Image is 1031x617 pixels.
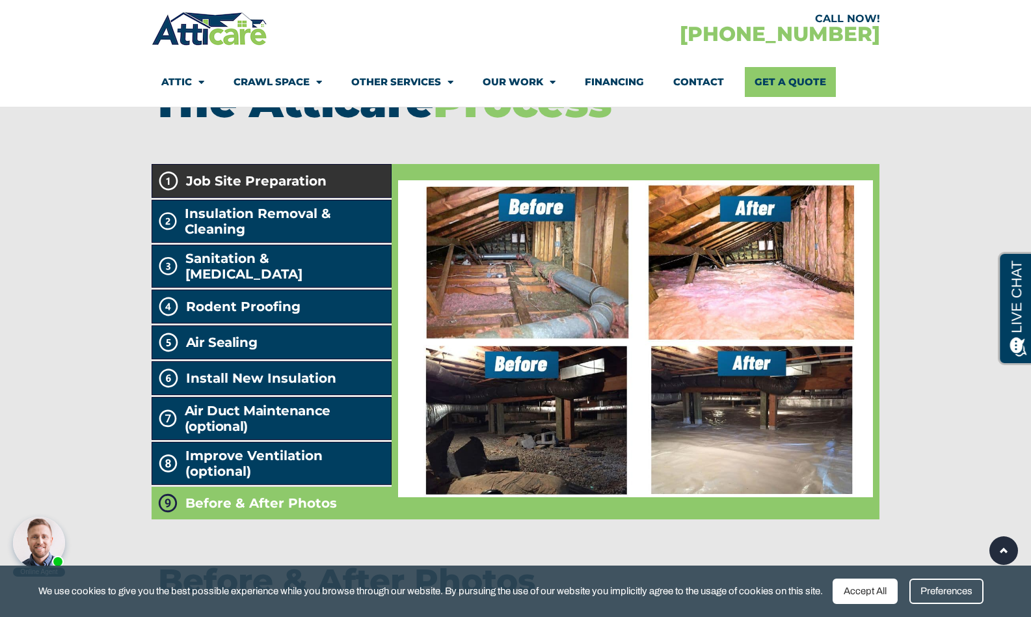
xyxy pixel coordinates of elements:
[483,67,556,97] a: Our Work
[185,206,386,237] span: Insulation Removal & Cleaning
[351,67,453,97] a: Other Services
[185,251,386,282] span: Sanitation & [MEDICAL_DATA]
[186,299,301,314] span: Rodent Proofing
[161,67,870,97] nav: Menu
[516,14,880,24] div: CALL NOW!
[161,67,204,97] a: Attic
[909,579,984,604] div: Preferences
[158,565,874,597] h3: Before & After Photos
[38,583,823,599] span: We use cookies to give you the best possible experience while you browse through our website. By ...
[185,495,337,511] span: Before & After Photos
[32,10,105,27] span: Opens a chat window
[234,67,322,97] a: Crawl Space
[185,403,386,434] h2: Air Duct Maintenance (optional)
[186,335,258,350] h2: Air Sealing
[745,67,836,97] a: Get A Quote
[152,81,880,123] h2: The Atticare
[186,173,327,189] span: Job Site Preparation
[673,67,724,97] a: Contact
[833,579,898,604] div: Accept All
[185,448,386,479] span: Improve Ventilation (optional)
[7,513,72,578] iframe: Chat Invitation
[186,370,336,386] span: Install New Insulation
[585,67,644,97] a: Financing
